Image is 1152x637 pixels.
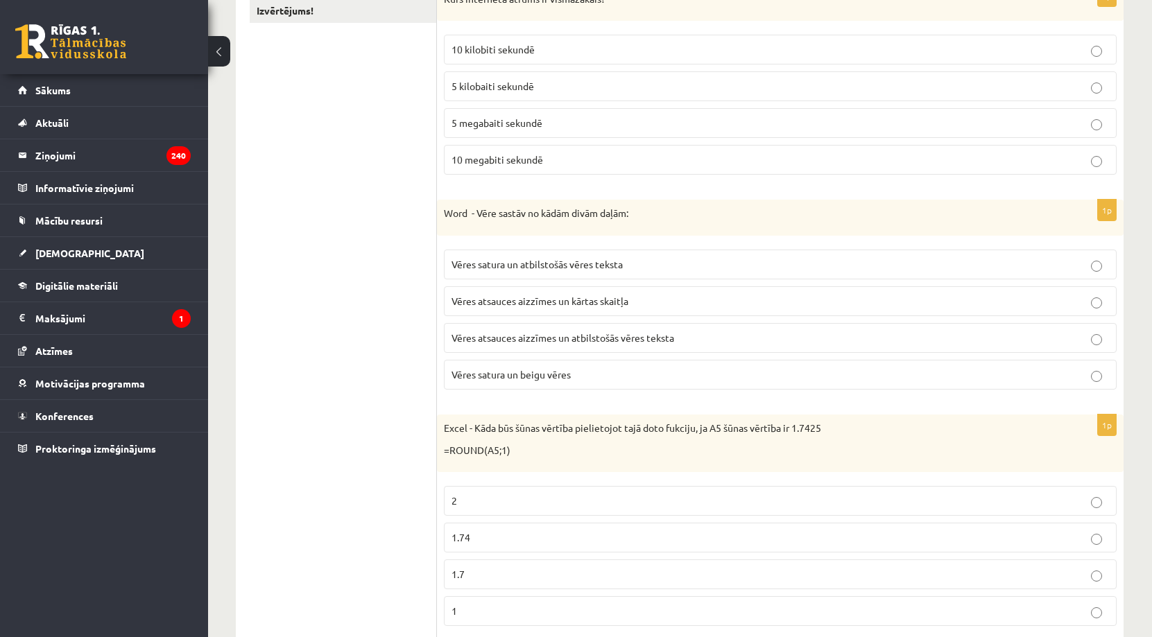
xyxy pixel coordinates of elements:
[452,80,534,92] span: 5 kilobaiti sekundē
[35,442,156,455] span: Proktoringa izmēģinājums
[15,24,126,59] a: Rīgas 1. Tālmācības vidusskola
[172,309,191,328] i: 1
[35,172,191,204] legend: Informatīvie ziņojumi
[18,335,191,367] a: Atzīmes
[18,172,191,204] a: Informatīvie ziņojumi
[35,247,144,259] span: [DEMOGRAPHIC_DATA]
[1091,497,1102,508] input: 2
[452,116,542,129] span: 5 megabaiti sekundē
[18,204,191,236] a: Mācību resursi
[452,368,571,381] span: Vēres satura un beigu vēres
[1091,607,1102,618] input: 1
[444,207,1047,220] p: Word - Vēre sastāv no kādām divām daļām:
[35,139,191,171] legend: Ziņojumi
[35,214,103,227] span: Mācību resursi
[1091,297,1102,308] input: Vēres atsauces aizzīmes un kārtas skaitļa
[18,302,191,334] a: Maksājumi1
[35,116,69,129] span: Aktuāli
[35,302,191,334] legend: Maksājumi
[18,433,191,464] a: Proktoringa izmēģinājums
[452,43,535,55] span: 10 kilobiti sekundē
[452,153,543,166] span: 10 megabiti sekundē
[18,367,191,399] a: Motivācijas programma
[452,331,674,344] span: Vēres atsauces aizzīmes un atbilstošās vēres teksta
[18,139,191,171] a: Ziņojumi240
[452,568,465,580] span: 1.7
[452,604,457,617] span: 1
[35,279,118,292] span: Digitālie materiāli
[452,494,457,507] span: 2
[1091,82,1102,94] input: 5 kilobaiti sekundē
[452,258,623,270] span: Vēres satura un atbilstošās vēres teksta
[166,146,191,165] i: 240
[35,377,145,390] span: Motivācijas programma
[1097,199,1117,221] p: 1p
[18,74,191,106] a: Sākums
[35,84,71,96] span: Sākums
[444,444,1047,457] p: =ROUND(A5;1)
[1091,570,1102,582] input: 1.7
[1091,119,1102,130] input: 5 megabaiti sekundē
[18,107,191,139] a: Aktuāli
[1091,261,1102,272] input: Vēres satura un atbilstošās vēres teksta
[1091,371,1102,382] input: Vēres satura un beigu vēres
[18,270,191,302] a: Digitālie materiāli
[18,400,191,432] a: Konferences
[1091,534,1102,545] input: 1.74
[1091,46,1102,57] input: 10 kilobiti sekundē
[35,410,94,422] span: Konferences
[444,421,1047,435] p: Excel - Kāda būs šūnas vērtība pielietojot tajā doto fukciju, ja A5 šūnas vērtība ir 1.7425
[1091,156,1102,167] input: 10 megabiti sekundē
[1091,334,1102,345] input: Vēres atsauces aizzīmes un atbilstošās vēres teksta
[35,344,73,357] span: Atzīmes
[452,531,470,543] span: 1.74
[18,237,191,269] a: [DEMOGRAPHIC_DATA]
[1097,414,1117,436] p: 1p
[452,295,628,307] span: Vēres atsauces aizzīmes un kārtas skaitļa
